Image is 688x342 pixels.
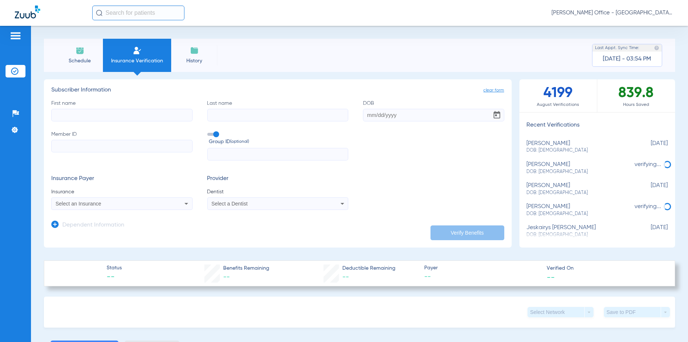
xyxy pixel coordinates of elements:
input: Member ID [51,140,193,152]
span: clear form [484,87,504,94]
span: -- [424,272,540,281]
span: Verified On [547,265,663,272]
span: Insurance [51,188,193,196]
span: History [177,57,212,65]
img: Manual Insurance Verification [133,46,142,55]
span: Hours Saved [597,101,675,108]
span: -- [107,272,122,283]
h3: Subscriber Information [51,87,504,94]
img: last sync help info [654,45,659,51]
img: Search Icon [96,10,103,16]
span: [DATE] [631,140,668,154]
span: DOB: [DEMOGRAPHIC_DATA] [527,211,631,217]
span: Group ID [209,138,349,146]
div: [PERSON_NAME] [527,161,631,175]
label: DOB [363,100,504,121]
span: Select a Dentist [211,201,248,207]
img: History [190,46,199,55]
label: Member ID [51,131,193,161]
span: August Verifications [519,101,597,108]
span: DOB: [DEMOGRAPHIC_DATA] [527,190,631,196]
div: jeskairys [PERSON_NAME] [527,224,631,238]
span: [DATE] - 03:54 PM [603,55,651,63]
img: hamburger-icon [10,31,21,40]
input: First name [51,109,193,121]
span: DOB: [DEMOGRAPHIC_DATA] [527,169,631,175]
img: Zuub Logo [15,6,40,18]
span: Schedule [62,57,97,65]
div: 839.8 [597,79,675,112]
iframe: Chat Widget [651,307,688,342]
span: Payer [424,264,540,272]
span: verifying... [635,162,661,167]
span: Status [107,264,122,272]
label: First name [51,100,193,121]
div: [PERSON_NAME] [527,203,631,217]
span: -- [223,274,230,280]
span: DOB: [DEMOGRAPHIC_DATA] [527,147,631,154]
span: [DATE] [631,224,668,238]
span: -- [547,273,555,281]
span: Last Appt. Sync Time: [595,44,639,52]
button: Open calendar [490,108,504,122]
span: [DATE] [631,182,668,196]
label: Last name [207,100,349,121]
span: Deductible Remaining [342,265,395,272]
span: Benefits Remaining [223,265,269,272]
span: verifying... [635,204,661,210]
h3: Recent Verifications [519,122,675,129]
span: -- [342,274,349,280]
div: [PERSON_NAME] [527,140,631,154]
span: Dentist [207,188,349,196]
span: Select an Insurance [56,201,101,207]
h3: Provider [207,175,349,183]
input: Search for patients [92,6,184,20]
div: 4199 [519,79,597,112]
img: Schedule [76,46,84,55]
h3: Insurance Payer [51,175,193,183]
button: Verify Benefits [431,225,504,240]
h3: Dependent Information [62,222,124,229]
input: Last name [207,109,349,121]
span: [PERSON_NAME] Office - [GEOGRAPHIC_DATA] [552,9,673,17]
small: (optional) [231,138,249,146]
div: [PERSON_NAME] [527,182,631,196]
span: Insurance Verification [108,57,166,65]
input: DOBOpen calendar [363,109,504,121]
